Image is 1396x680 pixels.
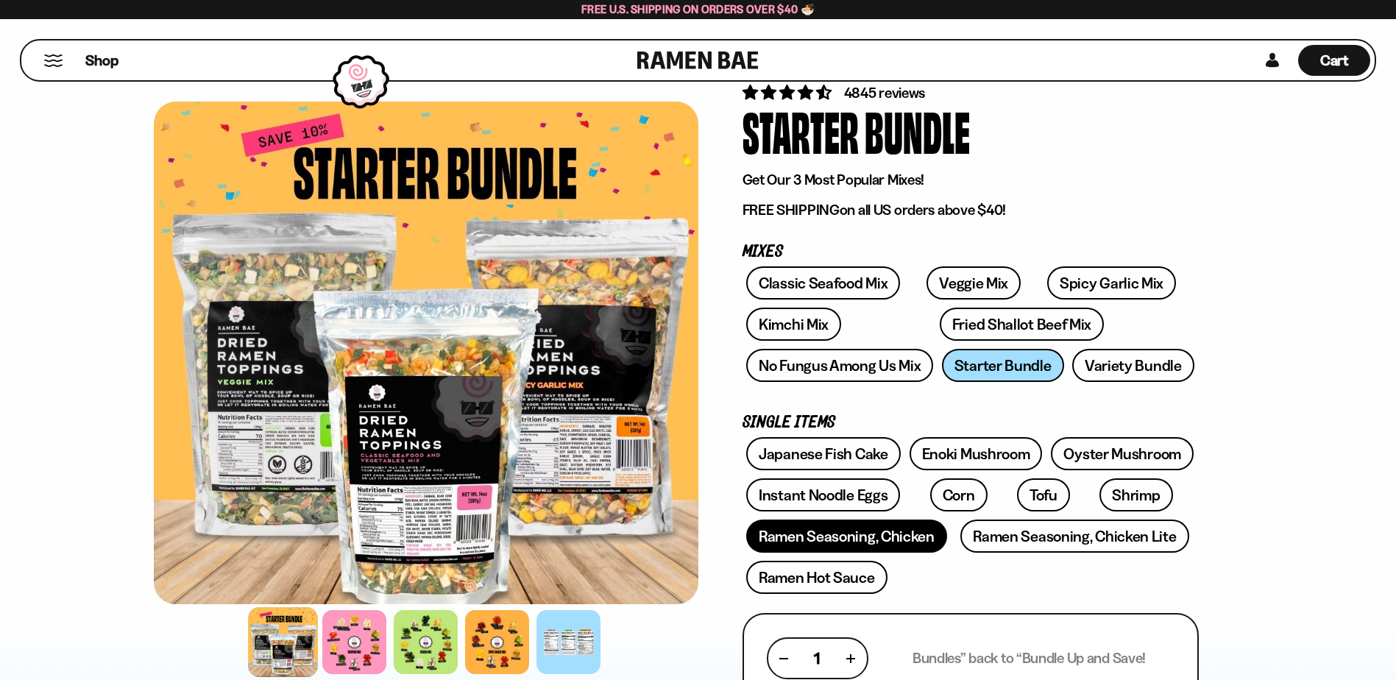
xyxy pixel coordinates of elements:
p: Bundles” back to “Bundle Up and Save! [913,649,1146,667]
a: Shrimp [1099,478,1172,511]
span: 1 [814,649,820,667]
button: Mobile Menu Trigger [43,54,63,67]
span: Cart [1320,52,1349,69]
p: Single Items [743,416,1199,430]
a: Oyster Mushroom [1051,437,1194,470]
p: on all US orders above $40! [743,201,1199,219]
p: Mixes [743,245,1199,259]
a: Japanese Fish Cake [746,437,901,470]
a: Ramen Hot Sauce [746,561,887,594]
div: Bundle [865,103,970,158]
a: Shop [85,45,118,76]
a: Fried Shallot Beef Mix [940,308,1104,341]
span: Free U.S. Shipping on Orders over $40 🍜 [581,2,815,16]
span: Shop [85,51,118,71]
a: Instant Noodle Eggs [746,478,900,511]
a: Corn [930,478,988,511]
div: Starter [743,103,859,158]
a: Tofu [1017,478,1070,511]
a: Variety Bundle [1072,349,1194,382]
a: Enoki Mushroom [910,437,1043,470]
a: Ramen Seasoning, Chicken [746,520,947,553]
a: No Fungus Among Us Mix [746,349,933,382]
a: Spicy Garlic Mix [1047,266,1176,300]
strong: FREE SHIPPING [743,201,840,219]
a: Veggie Mix [926,266,1021,300]
p: Get Our 3 Most Popular Mixes! [743,171,1199,189]
a: Classic Seafood Mix [746,266,900,300]
div: Cart [1298,40,1370,80]
a: Kimchi Mix [746,308,841,341]
a: Ramen Seasoning, Chicken Lite [960,520,1188,553]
